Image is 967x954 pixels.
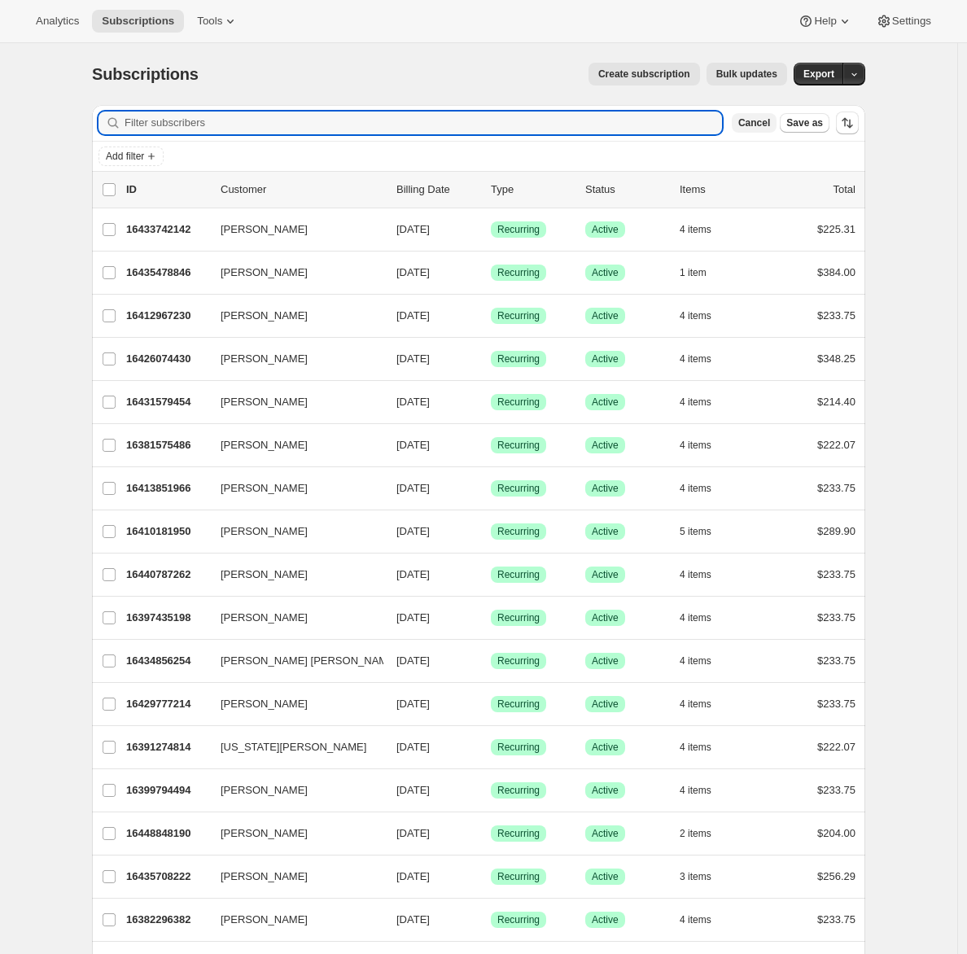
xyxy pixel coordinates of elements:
span: Recurring [497,525,540,538]
input: Filter subscribers [125,112,722,134]
button: Save as [780,113,829,133]
button: 1 item [680,261,724,284]
span: $289.90 [817,525,855,537]
span: 4 items [680,482,711,495]
button: 5 items [680,520,729,543]
span: [DATE] [396,913,430,926]
span: Tools [197,15,222,28]
p: 16435478846 [126,265,208,281]
span: $233.75 [817,611,855,624]
span: 4 items [680,568,711,581]
button: [PERSON_NAME] [211,217,374,243]
span: $233.75 [817,654,855,667]
span: $225.31 [817,223,855,235]
span: 4 items [680,611,711,624]
p: 16397435198 [126,610,208,626]
button: 4 items [680,218,729,241]
button: 4 items [680,693,729,715]
div: IDCustomerBilling DateTypeStatusItemsTotal [126,182,855,198]
button: Cancel [732,113,777,133]
span: Recurring [497,482,540,495]
div: 16440787262[PERSON_NAME][DATE]SuccessRecurringSuccessActive4 items$233.75 [126,563,855,586]
span: 4 items [680,352,711,365]
span: [DATE] [396,266,430,278]
p: 16440787262 [126,567,208,583]
p: 16412967230 [126,308,208,324]
span: Subscriptions [102,15,174,28]
div: 16435478846[PERSON_NAME][DATE]SuccessRecurringSuccessActive1 item$384.00 [126,261,855,284]
span: Recurring [497,352,540,365]
span: Recurring [497,439,540,452]
span: Active [592,568,619,581]
p: 16413851966 [126,480,208,497]
button: Bulk updates [707,63,787,85]
button: [PERSON_NAME] [211,691,374,717]
button: [PERSON_NAME] [211,907,374,933]
p: 16391274814 [126,739,208,755]
span: Active [592,352,619,365]
div: 16433742142[PERSON_NAME][DATE]SuccessRecurringSuccessActive4 items$225.31 [126,218,855,241]
div: 16413851966[PERSON_NAME][DATE]SuccessRecurringSuccessActive4 items$233.75 [126,477,855,500]
p: 16410181950 [126,523,208,540]
button: Help [788,10,862,33]
span: Active [592,741,619,754]
span: Help [814,15,836,28]
span: [PERSON_NAME] [221,265,308,281]
span: Recurring [497,611,540,624]
button: [PERSON_NAME] [211,777,374,803]
p: Status [585,182,667,198]
button: [PERSON_NAME] [211,519,374,545]
span: Recurring [497,396,540,409]
span: [PERSON_NAME] [PERSON_NAME] [221,653,397,669]
span: [PERSON_NAME] [221,221,308,238]
button: 4 items [680,391,729,414]
button: Add filter [98,147,164,166]
p: 16431579454 [126,394,208,410]
button: 4 items [680,908,729,931]
span: [PERSON_NAME] [221,437,308,453]
button: Export [794,63,844,85]
span: Bulk updates [716,68,777,81]
span: Active [592,698,619,711]
span: Cancel [738,116,770,129]
button: [PERSON_NAME] [211,389,374,415]
span: Recurring [497,309,540,322]
button: [PERSON_NAME] [211,475,374,501]
button: [PERSON_NAME] [211,303,374,329]
span: Recurring [497,827,540,840]
p: 16426074430 [126,351,208,367]
span: 4 items [680,698,711,711]
span: Recurring [497,741,540,754]
div: Type [491,182,572,198]
span: 3 items [680,870,711,883]
button: 4 items [680,779,729,802]
span: $222.07 [817,741,855,753]
span: Settings [892,15,931,28]
button: [US_STATE][PERSON_NAME] [211,734,374,760]
span: Active [592,654,619,667]
span: [PERSON_NAME] [221,869,308,885]
button: 4 items [680,477,729,500]
p: Customer [221,182,383,198]
span: [PERSON_NAME] [221,523,308,540]
span: Active [592,784,619,797]
span: [DATE] [396,568,430,580]
p: 16399794494 [126,782,208,799]
span: Active [592,266,619,279]
span: Active [592,396,619,409]
button: [PERSON_NAME] [211,821,374,847]
span: Active [592,611,619,624]
span: Active [592,482,619,495]
span: [DATE] [396,784,430,796]
span: Subscriptions [92,65,199,83]
button: [PERSON_NAME] [211,346,374,372]
span: $233.75 [817,309,855,322]
span: [PERSON_NAME] [221,351,308,367]
div: 16381575486[PERSON_NAME][DATE]SuccessRecurringSuccessActive4 items$222.07 [126,434,855,457]
span: $233.75 [817,784,855,796]
button: 4 items [680,736,729,759]
button: Create subscription [589,63,700,85]
span: [DATE] [396,741,430,753]
div: 16431579454[PERSON_NAME][DATE]SuccessRecurringSuccessActive4 items$214.40 [126,391,855,414]
p: 16381575486 [126,437,208,453]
